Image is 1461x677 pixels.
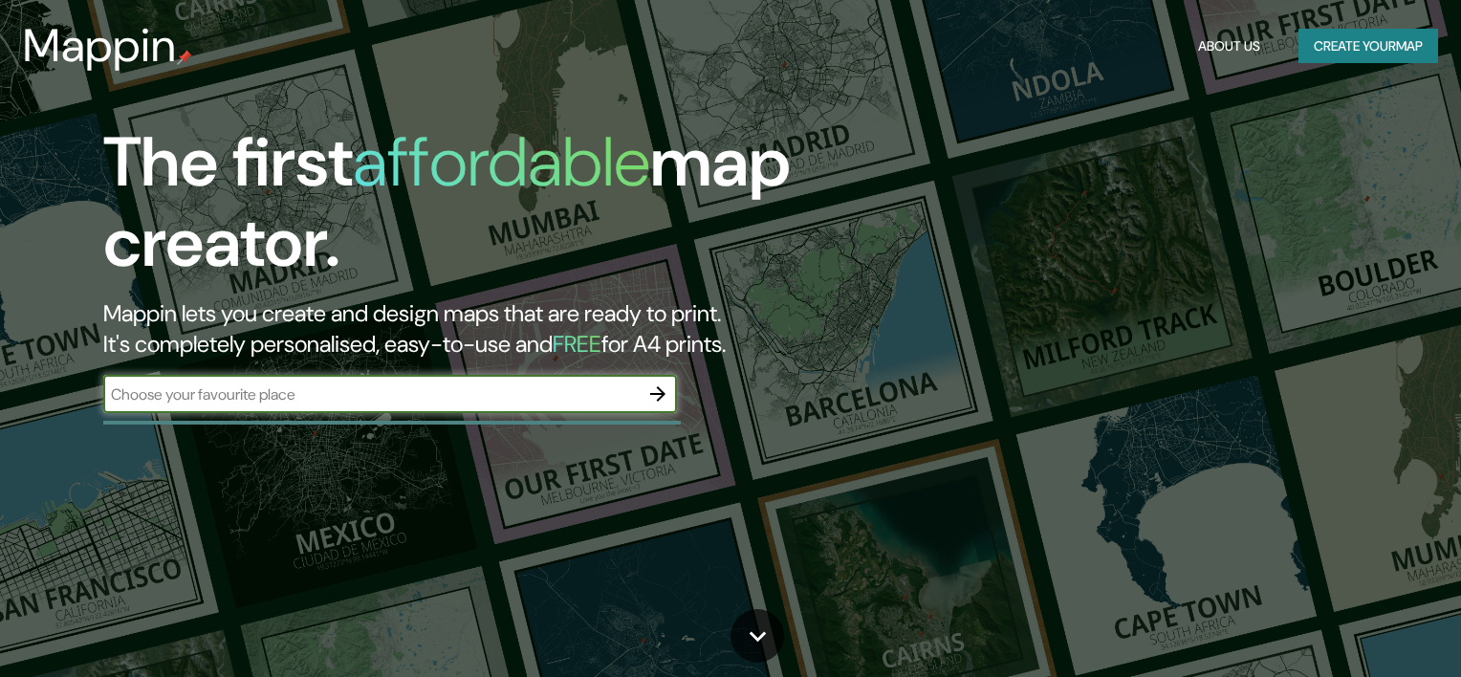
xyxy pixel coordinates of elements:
[553,329,601,359] h5: FREE
[1298,29,1438,64] button: Create yourmap
[23,19,177,73] h3: Mappin
[177,50,192,65] img: mappin-pin
[103,298,834,360] h2: Mappin lets you create and design maps that are ready to print. It's completely personalised, eas...
[353,118,650,207] h1: affordable
[103,122,834,298] h1: The first map creator.
[1190,29,1268,64] button: About Us
[103,383,639,405] input: Choose your favourite place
